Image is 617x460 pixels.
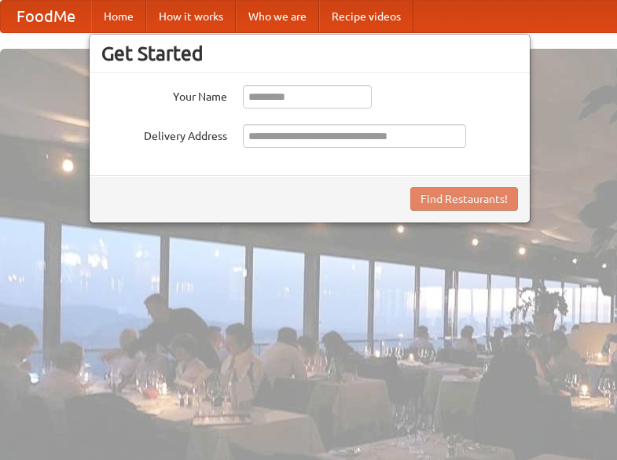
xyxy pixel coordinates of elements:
[101,124,227,144] label: Delivery Address
[101,42,518,65] h3: Get Started
[236,1,319,32] a: Who we are
[91,1,146,32] a: Home
[101,85,227,105] label: Your Name
[319,1,413,32] a: Recipe videos
[1,1,91,32] a: FoodMe
[146,1,236,32] a: How it works
[410,187,518,211] button: Find Restaurants!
